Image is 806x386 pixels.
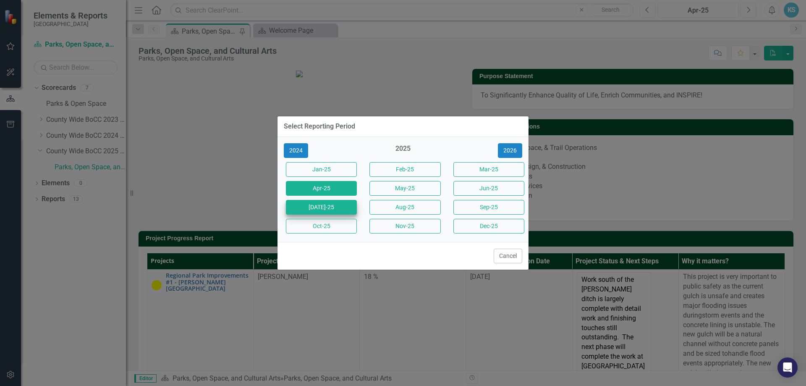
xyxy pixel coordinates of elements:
[777,357,798,378] div: Open Intercom Messenger
[286,162,357,177] button: Jan-25
[286,219,357,234] button: Oct-25
[498,143,522,158] button: 2026
[284,143,308,158] button: 2024
[369,219,440,234] button: Nov-25
[453,219,524,234] button: Dec-25
[494,249,522,263] button: Cancel
[453,162,524,177] button: Mar-25
[369,200,440,215] button: Aug-25
[367,144,438,158] div: 2025
[286,181,357,196] button: Apr-25
[453,200,524,215] button: Sep-25
[453,181,524,196] button: Jun-25
[284,123,355,130] div: Select Reporting Period
[369,181,440,196] button: May-25
[369,162,440,177] button: Feb-25
[286,200,357,215] button: [DATE]-25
